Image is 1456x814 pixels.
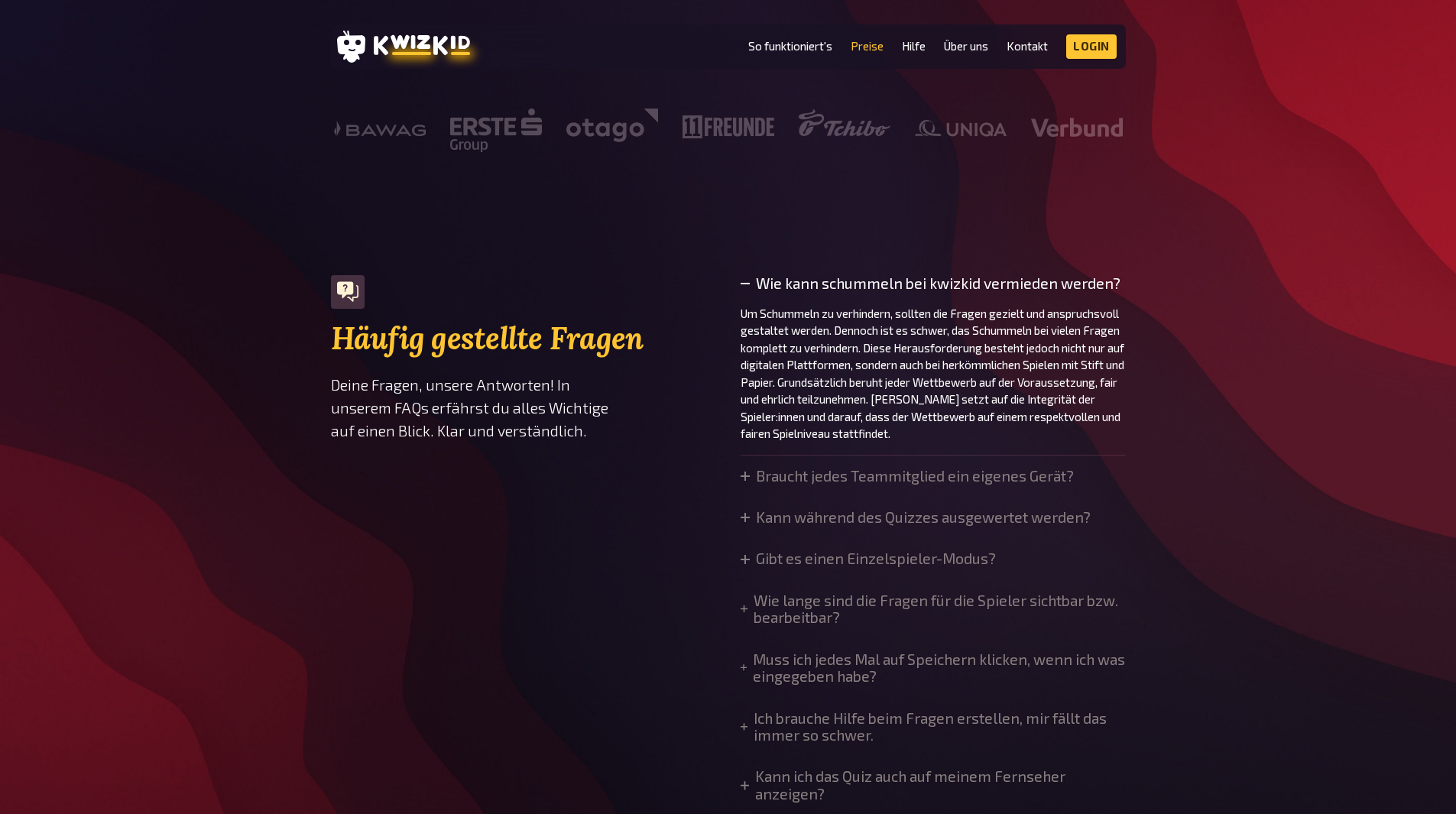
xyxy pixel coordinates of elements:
[741,468,1074,485] summary: Braucht jedes Teammitglied ein eigenes Gerät?
[741,651,1126,686] summary: Muss ich jedes Mal auf Speichern klicken, wenn ich was eingegeben habe?
[741,550,996,567] summary: Gibt es einen Einzelspieler-Modus?
[741,710,1126,744] summary: Ich brauche Hilfe beim Fragen erstellen, mir fällt das immer so schwer.
[741,592,1126,627] summary: Wie lange sind die Fragen für die Spieler sichtbar bzw. bearbeitbar?
[748,40,832,53] a: So funktioniert's
[741,275,1126,292] summary: Wie kann schummeln bei kwizkid vermieden werden?
[1007,40,1048,53] a: Kontakt
[331,374,716,443] p: Deine Fragen, unsere Antworten! In unserem FAQs erfährst du alles Wichtige auf einen Blick. Klar ...
[741,509,1091,526] summary: Kann während des Quizzes ausgewertet werden?
[902,40,926,53] a: Hilfe
[944,40,988,53] a: Über uns
[741,768,1126,803] summary: Kann ich das Quiz auch auf meinem Fernseher anzeigen?
[1066,34,1117,59] a: Login
[331,321,716,356] h2: Häufig gestellte Fragen
[741,305,1126,443] p: Um Schummeln zu verhindern, sollten die Fragen gezielt und anspruchsvoll gestaltet werden. Dennoc...
[851,40,884,53] a: Preise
